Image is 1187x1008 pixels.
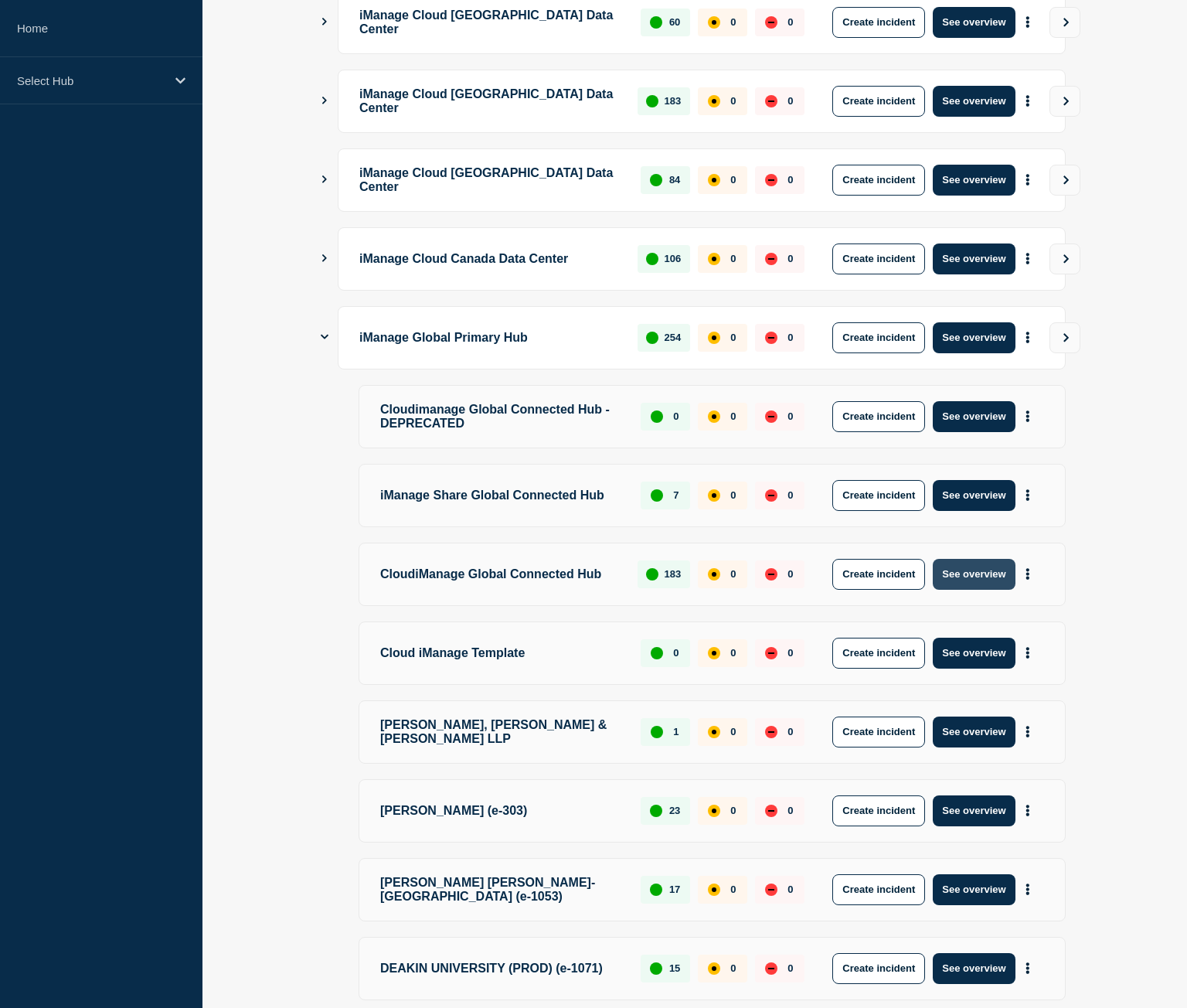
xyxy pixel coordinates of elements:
[665,253,682,264] p: 106
[832,243,925,274] button: Create incident
[765,726,777,738] div: down
[933,874,1015,905] button: See overview
[730,568,736,580] p: 0
[669,884,680,895] p: 17
[380,559,620,590] p: CloudiManage Global Connected Hub
[730,95,736,107] p: 0
[765,174,777,186] div: down
[669,16,680,28] p: 60
[933,7,1015,38] button: See overview
[765,647,777,659] div: down
[359,165,623,196] p: iManage Cloud [GEOGRAPHIC_DATA] Data Center
[708,962,720,975] div: affected
[933,86,1015,117] button: See overview
[933,717,1015,747] button: See overview
[359,86,620,117] p: iManage Cloud [GEOGRAPHIC_DATA] Data Center
[832,7,925,38] button: Create incident
[673,726,679,737] p: 1
[321,174,328,186] button: Show Connected Hubs
[1049,243,1080,274] button: View
[708,726,720,738] div: affected
[832,480,925,511] button: Create incident
[708,332,720,344] div: affected
[1018,323,1038,352] button: More actions
[933,322,1015,353] button: See overview
[708,647,720,659] div: affected
[646,568,658,581] div: up
[765,95,777,107] div: down
[380,795,623,826] p: [PERSON_NAME] (e-303)
[1018,481,1038,509] button: More actions
[321,332,328,343] button: Show Connected Hubs
[651,489,663,502] div: up
[1049,7,1080,38] button: View
[787,174,793,186] p: 0
[708,884,720,896] div: affected
[708,95,720,107] div: affected
[730,884,736,895] p: 0
[708,253,720,265] div: affected
[832,874,925,905] button: Create incident
[933,795,1015,826] button: See overview
[380,401,623,432] p: Cloudimanage Global Connected Hub - DEPRECATED
[787,332,793,343] p: 0
[669,174,680,186] p: 84
[708,805,720,817] div: affected
[832,322,925,353] button: Create incident
[765,805,777,817] div: down
[765,332,777,344] div: down
[730,253,736,264] p: 0
[708,568,720,581] div: affected
[730,726,736,737] p: 0
[832,401,925,432] button: Create incident
[380,874,623,905] p: [PERSON_NAME] [PERSON_NAME]-[GEOGRAPHIC_DATA] (e-1053)
[765,253,777,265] div: down
[787,568,793,580] p: 0
[730,410,736,422] p: 0
[1018,244,1038,273] button: More actions
[321,253,328,264] button: Show Connected Hubs
[359,7,623,38] p: iManage Cloud [GEOGRAPHIC_DATA] Data Center
[730,332,736,343] p: 0
[646,332,658,344] div: up
[730,647,736,659] p: 0
[359,243,620,274] p: iManage Cloud Canada Data Center
[1018,954,1038,982] button: More actions
[765,962,777,975] div: down
[380,638,623,669] p: Cloud iManage Template
[1018,8,1038,36] button: More actions
[787,253,793,264] p: 0
[708,410,720,423] div: affected
[17,74,165,87] p: Select Hub
[1049,165,1080,196] button: View
[1018,796,1038,825] button: More actions
[787,95,793,107] p: 0
[730,174,736,186] p: 0
[669,805,680,816] p: 23
[832,559,925,590] button: Create incident
[933,480,1015,511] button: See overview
[787,726,793,737] p: 0
[832,638,925,669] button: Create incident
[380,953,623,984] p: DEAKIN UNIVERSITY (PROD) (e-1071)
[832,86,925,117] button: Create incident
[730,16,736,28] p: 0
[380,717,623,747] p: [PERSON_NAME], [PERSON_NAME] & [PERSON_NAME] LLP
[650,884,662,896] div: up
[1018,165,1038,194] button: More actions
[730,489,736,501] p: 0
[787,489,793,501] p: 0
[665,95,682,107] p: 183
[708,174,720,186] div: affected
[665,332,682,343] p: 254
[765,568,777,581] div: down
[1018,560,1038,588] button: More actions
[933,953,1015,984] button: See overview
[359,322,620,353] p: iManage Global Primary Hub
[765,410,777,423] div: down
[646,95,658,107] div: up
[787,884,793,895] p: 0
[650,16,662,29] div: up
[787,16,793,28] p: 0
[933,559,1015,590] button: See overview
